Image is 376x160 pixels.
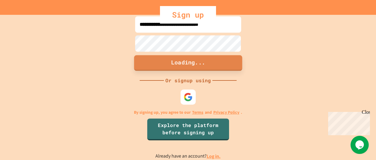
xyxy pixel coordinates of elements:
a: Privacy Policy [213,109,239,116]
a: Explore the platform before signing up [147,119,229,140]
div: Chat with us now!Close [2,2,42,38]
p: By signing up, you agree to our and . [134,109,242,116]
p: Already have an account? [155,152,221,160]
img: google-icon.svg [184,93,193,102]
iframe: chat widget [351,136,370,154]
button: Loading... [134,55,242,71]
a: Terms [192,109,203,116]
iframe: chat widget [326,109,370,135]
div: Sign up [160,6,216,24]
a: Log in. [207,153,221,159]
div: Or signup using [164,77,212,84]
